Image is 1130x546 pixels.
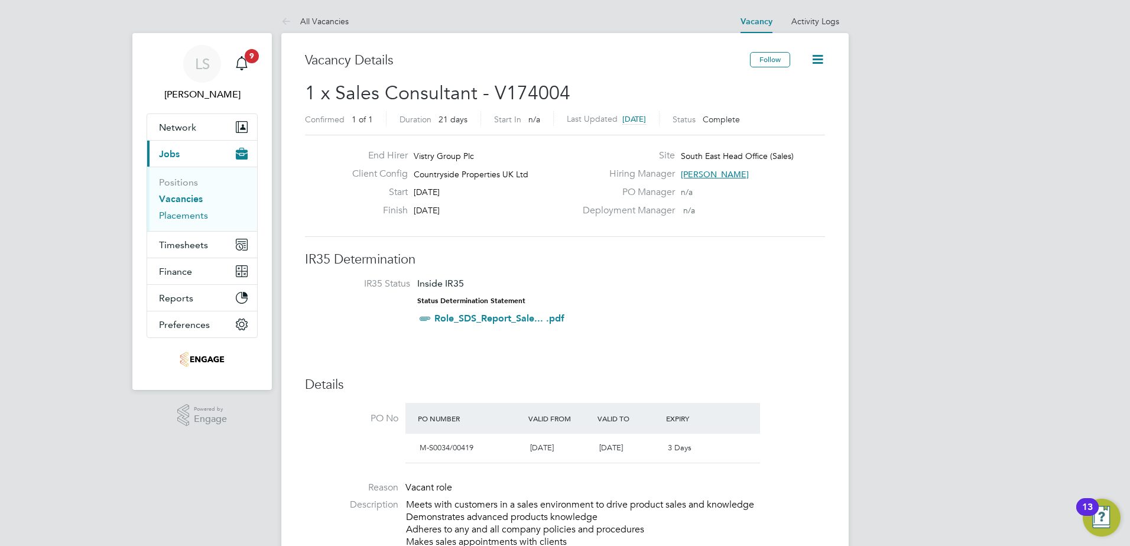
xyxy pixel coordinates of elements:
[530,443,554,453] span: [DATE]
[147,141,257,167] button: Jobs
[1082,507,1093,522] div: 13
[147,45,258,102] a: LS[PERSON_NAME]
[414,205,440,216] span: [DATE]
[281,16,349,27] a: All Vacancies
[245,49,259,63] span: 9
[343,149,408,162] label: End Hirer
[741,17,772,27] a: Vacancy
[576,204,675,217] label: Deployment Manager
[703,114,740,125] span: Complete
[434,313,564,324] a: Role_SDS_Report_Sale... .pdf
[147,167,257,231] div: Jobs
[147,232,257,258] button: Timesheets
[230,45,254,83] a: 9
[415,408,525,429] div: PO Number
[750,52,790,67] button: Follow
[663,408,732,429] div: Expiry
[414,169,528,180] span: Countryside Properties UK Ltd
[195,56,210,71] span: LS
[159,210,208,221] a: Placements
[622,114,646,124] span: [DATE]
[681,169,749,180] span: [PERSON_NAME]
[343,204,408,217] label: Finish
[673,114,696,125] label: Status
[194,404,227,414] span: Powered by
[343,186,408,199] label: Start
[417,297,525,305] strong: Status Determination Statement
[343,168,408,180] label: Client Config
[305,251,825,268] h3: IR35 Determination
[528,114,540,125] span: n/a
[417,278,464,289] span: Inside IR35
[305,482,398,494] label: Reason
[147,87,258,102] span: Leylan Saad
[159,319,210,330] span: Preferences
[147,258,257,284] button: Finance
[595,408,664,429] div: Valid To
[177,404,228,427] a: Powered byEngage
[420,443,473,453] span: M-S0034/00419
[147,311,257,337] button: Preferences
[576,168,675,180] label: Hiring Manager
[159,266,192,277] span: Finance
[147,285,257,311] button: Reports
[576,149,675,162] label: Site
[132,33,272,390] nav: Main navigation
[352,114,373,125] span: 1 of 1
[681,187,693,197] span: n/a
[494,114,521,125] label: Start In
[405,482,452,493] span: Vacant role
[400,114,431,125] label: Duration
[159,148,180,160] span: Jobs
[791,16,839,27] a: Activity Logs
[317,278,410,290] label: IR35 Status
[414,151,474,161] span: Vistry Group Plc
[525,408,595,429] div: Valid From
[683,205,695,216] span: n/a
[668,443,691,453] span: 3 Days
[681,151,794,161] span: South East Head Office (Sales)
[599,443,623,453] span: [DATE]
[305,499,398,511] label: Description
[305,412,398,425] label: PO No
[414,187,440,197] span: [DATE]
[180,350,225,369] img: teamresourcing-logo-retina.png
[147,114,257,140] button: Network
[159,193,203,204] a: Vacancies
[147,350,258,369] a: Go to home page
[159,177,198,188] a: Positions
[576,186,675,199] label: PO Manager
[159,292,193,304] span: Reports
[567,113,618,124] label: Last Updated
[305,114,345,125] label: Confirmed
[439,114,467,125] span: 21 days
[305,82,570,105] span: 1 x Sales Consultant - V174004
[159,239,208,251] span: Timesheets
[305,376,825,394] h3: Details
[305,52,750,69] h3: Vacancy Details
[194,414,227,424] span: Engage
[1083,499,1121,537] button: Open Resource Center, 13 new notifications
[159,122,196,133] span: Network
